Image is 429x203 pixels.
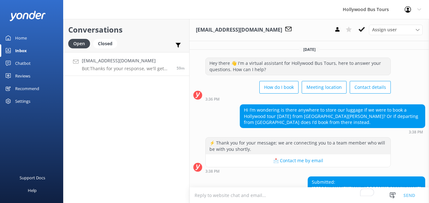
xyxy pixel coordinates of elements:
[68,24,184,36] h2: Conversations
[240,130,425,134] div: Sep 01 2025 03:38pm (UTC -07:00) America/Tijuana
[15,70,30,82] div: Reviews
[190,188,429,203] textarea: To enrich screen reader interactions, please activate Accessibility in Grammarly extension settings
[82,66,172,71] p: Bot: Thanks for your response, we'll get back to you as soon as we can during opening hours.
[15,95,30,108] div: Settings
[206,58,390,75] div: Hey there 👋 I'm a virtual assistant for Hollywood Bus Tours, here to answer your questions. How c...
[205,169,220,173] strong: 3:38 PM
[308,177,425,194] div: Submitted: [PERSON_NAME]
[369,25,423,35] div: Assign User
[196,26,282,34] h3: [EMAIL_ADDRESS][DOMAIN_NAME]
[177,65,184,71] span: Sep 01 2025 03:41pm (UTC -07:00) America/Tijuana
[302,81,347,94] button: Meeting location
[409,130,423,134] strong: 3:38 PM
[68,39,90,48] div: Open
[15,32,27,44] div: Home
[15,44,27,57] div: Inbox
[93,40,120,47] a: Closed
[240,105,425,128] div: Hi I’m wondering is there anywhere to store our luggage if we were to book a Hollywood tour [DATE...
[205,169,391,173] div: Sep 01 2025 03:38pm (UTC -07:00) America/Tijuana
[63,52,189,76] a: [EMAIL_ADDRESS][DOMAIN_NAME]Bot:Thanks for your response, we'll get back to you as soon as we can...
[205,97,220,101] strong: 3:36 PM
[28,184,37,197] div: Help
[68,40,93,47] a: Open
[9,11,46,21] img: yonder-white-logo.png
[82,57,172,64] h4: [EMAIL_ADDRESS][DOMAIN_NAME]
[15,57,31,70] div: Chatbot
[347,185,421,191] a: [EMAIL_ADDRESS][DOMAIN_NAME]
[299,47,319,52] span: [DATE]
[93,39,117,48] div: Closed
[206,154,390,167] button: 📩 Contact me by email
[259,81,299,94] button: How do I book
[20,171,45,184] div: Support Docs
[205,97,391,101] div: Sep 01 2025 03:36pm (UTC -07:00) America/Tijuana
[15,82,39,95] div: Recommend
[206,138,390,154] div: ⚡ Thank you for your message; we are connecting you to a team member who will be with you shortly.
[350,81,391,94] button: Contact details
[372,26,397,33] span: Assign user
